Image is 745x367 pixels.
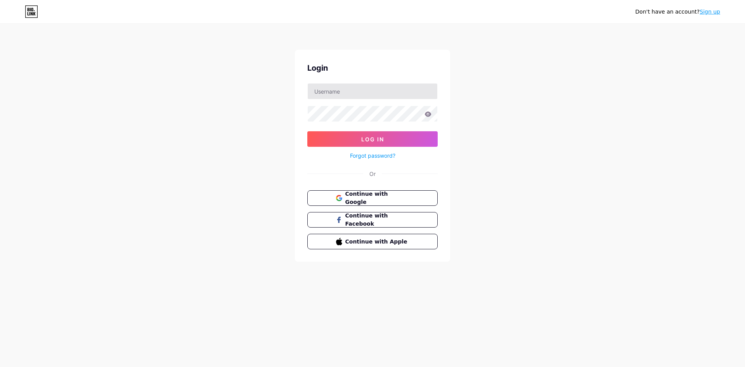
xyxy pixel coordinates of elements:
[307,131,438,147] button: Log In
[369,170,376,178] div: Or
[345,238,409,246] span: Continue with Apple
[350,151,395,160] a: Forgot password?
[345,212,409,228] span: Continue with Facebook
[307,190,438,206] button: Continue with Google
[635,8,720,16] div: Don't have an account?
[307,212,438,228] button: Continue with Facebook
[700,9,720,15] a: Sign up
[307,234,438,249] button: Continue with Apple
[307,62,438,74] div: Login
[361,136,384,143] span: Log In
[308,83,437,99] input: Username
[345,190,409,206] span: Continue with Google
